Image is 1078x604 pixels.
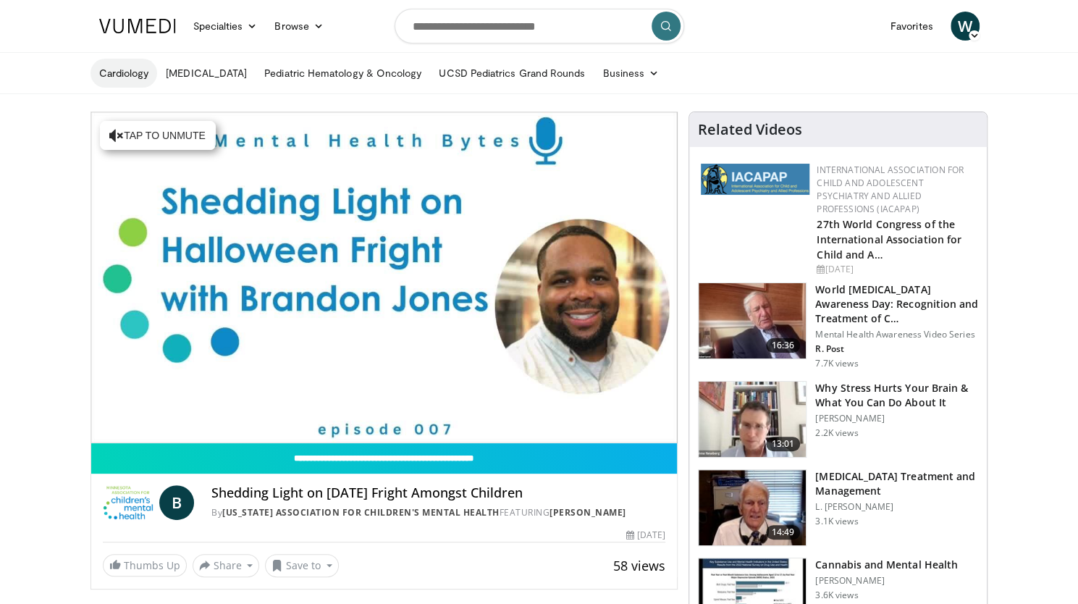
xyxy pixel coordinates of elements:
img: 2a9917ce-aac2-4f82-acde-720e532d7410.png.150x105_q85_autocrop_double_scale_upscale_version-0.2.png [701,164,809,195]
a: B [159,485,194,520]
span: 14:49 [766,525,801,540]
a: International Association for Child and Adolescent Psychiatry and Allied Professions (IACAPAP) [817,164,964,215]
p: R. Post [815,343,978,355]
img: dad9b3bb-f8af-4dab-abc0-c3e0a61b252e.150x105_q85_crop-smart_upscale.jpg [699,283,806,358]
p: L. [PERSON_NAME] [815,501,978,513]
div: [DATE] [626,529,665,542]
a: 13:01 Why Stress Hurts Your Brain & What You Can Do About It [PERSON_NAME] 2.2K views [698,381,978,458]
span: 16:36 [766,338,801,353]
h3: Why Stress Hurts Your Brain & What You Can Do About It [815,381,978,410]
a: UCSD Pediatrics Grand Rounds [430,59,594,88]
div: [DATE] [817,263,975,276]
a: Browse [266,12,332,41]
a: Specialties [185,12,266,41]
a: Favorites [882,12,942,41]
p: 3.1K views [815,516,858,527]
video-js: Video Player [91,112,678,443]
span: 13:01 [766,437,801,451]
a: 14:49 [MEDICAL_DATA] Treatment and Management L. [PERSON_NAME] 3.1K views [698,469,978,546]
a: 16:36 World [MEDICAL_DATA] Awareness Day: Recognition and Treatment of C… Mental Health Awareness... [698,282,978,369]
h3: [MEDICAL_DATA] Treatment and Management [815,469,978,498]
img: Minnesota Association for Children's Mental Health [103,485,154,520]
span: 58 views [613,557,665,574]
button: Tap to unmute [100,121,216,150]
a: [PERSON_NAME] [549,506,626,519]
a: 27th World Congress of the International Association for Child and A… [817,217,961,261]
a: Thumbs Up [103,554,187,576]
a: Business [594,59,668,88]
p: Mental Health Awareness Video Series [815,329,978,340]
div: By FEATURING [211,506,665,519]
h4: Shedding Light on [DATE] Fright Amongst Children [211,485,665,501]
a: Pediatric Hematology & Oncology [256,59,430,88]
img: 153729e0-faea-4f29-b75f-59bcd55f36ca.150x105_q85_crop-smart_upscale.jpg [699,382,806,457]
img: 131aa231-63ed-40f9-bacb-73b8cf340afb.150x105_q85_crop-smart_upscale.jpg [699,470,806,545]
a: [US_STATE] Association for Children's Mental Health [222,506,500,519]
p: 3.6K views [815,590,858,601]
a: Cardiology [90,59,158,88]
button: Save to [265,554,339,577]
p: [PERSON_NAME] [815,413,978,424]
p: 7.7K views [815,358,858,369]
a: W [951,12,980,41]
a: [MEDICAL_DATA] [157,59,256,88]
h4: Related Videos [698,121,802,138]
h3: Cannabis and Mental Health [815,558,958,572]
input: Search topics, interventions [395,9,684,43]
h3: World [MEDICAL_DATA] Awareness Day: Recognition and Treatment of C… [815,282,978,326]
p: [PERSON_NAME] [815,575,958,587]
button: Share [193,554,260,577]
img: VuMedi Logo [99,19,176,33]
p: 2.2K views [815,427,858,439]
